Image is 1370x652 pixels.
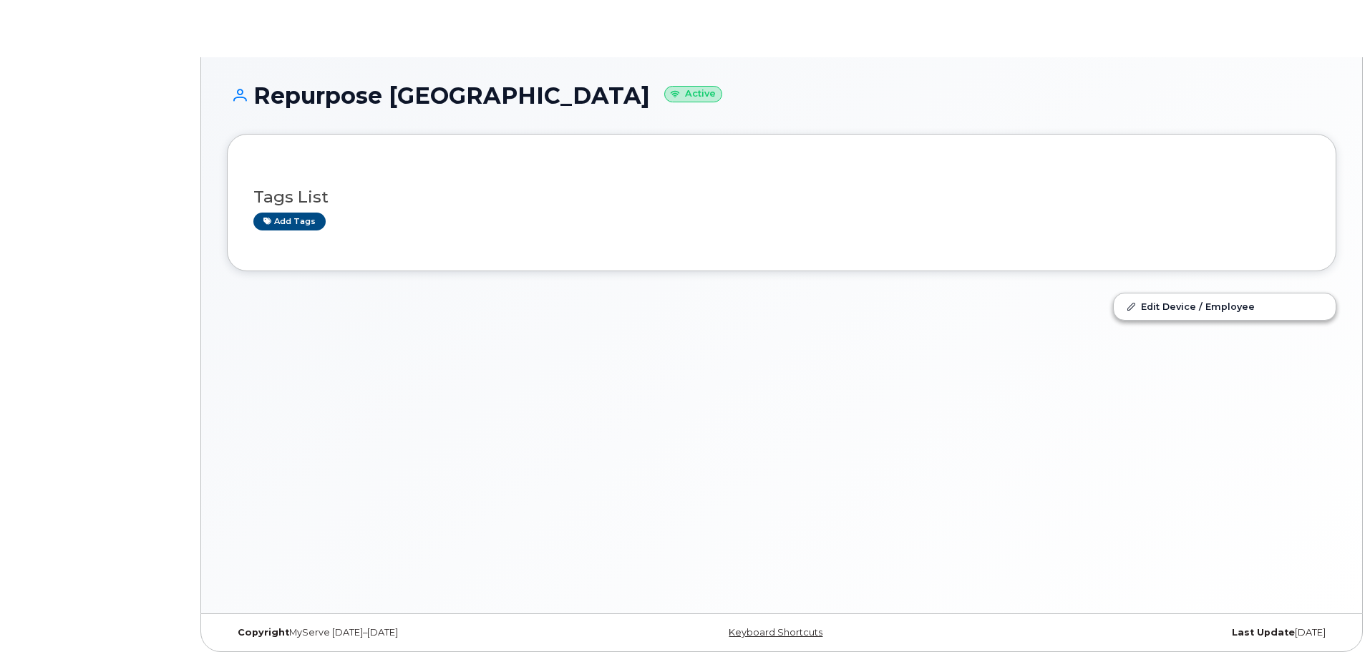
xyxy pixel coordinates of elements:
[238,627,289,638] strong: Copyright
[1232,627,1295,638] strong: Last Update
[664,86,722,102] small: Active
[729,627,822,638] a: Keyboard Shortcuts
[253,213,326,230] a: Add tags
[1114,293,1336,319] a: Edit Device / Employee
[966,627,1336,638] div: [DATE]
[227,83,1336,108] h1: Repurpose [GEOGRAPHIC_DATA]
[227,627,597,638] div: MyServe [DATE]–[DATE]
[253,188,1310,206] h3: Tags List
